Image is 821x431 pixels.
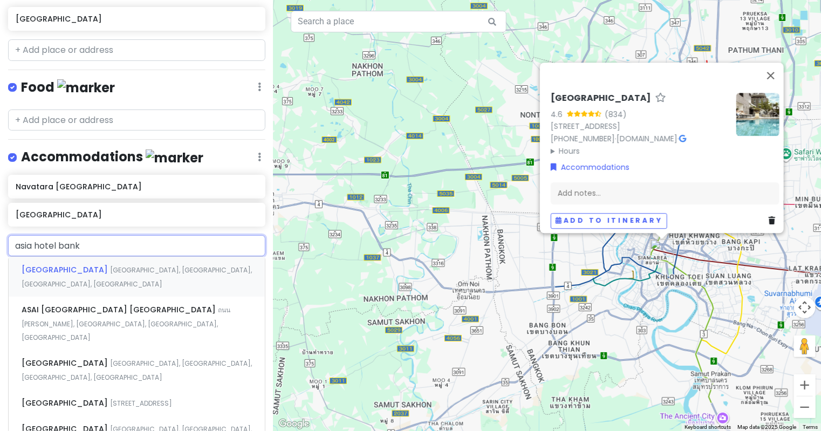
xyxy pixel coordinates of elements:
a: [STREET_ADDRESS] [551,121,620,132]
button: Add to itinerary [551,213,667,229]
a: Open this area in Google Maps (opens a new window) [276,417,312,431]
h6: [GEOGRAPHIC_DATA] [16,210,258,220]
div: Cape House Hotel [646,235,678,267]
h6: [GEOGRAPHIC_DATA] [16,14,258,24]
img: Picture of the place [736,93,779,136]
div: Add notes... [551,182,779,204]
input: + Add place or address [8,110,265,131]
img: marker [146,149,203,166]
button: Zoom out [794,396,816,418]
span: [GEOGRAPHIC_DATA] [22,398,110,408]
h4: Food [21,79,115,97]
h6: Navatara [GEOGRAPHIC_DATA] [16,182,258,191]
span: Map data ©2025 Google [737,424,796,430]
span: [GEOGRAPHIC_DATA], [GEOGRAPHIC_DATA], [GEOGRAPHIC_DATA], [GEOGRAPHIC_DATA] [22,359,252,382]
a: Terms (opens in new tab) [803,424,818,430]
input: Search a place [291,11,507,32]
div: · · [551,93,728,157]
button: Map camera controls [794,297,816,318]
span: ถนน [PERSON_NAME], [GEOGRAPHIC_DATA], [GEOGRAPHIC_DATA], [GEOGRAPHIC_DATA] [22,305,230,342]
span: ASAI [GEOGRAPHIC_DATA] [GEOGRAPHIC_DATA] [22,304,218,315]
span: [GEOGRAPHIC_DATA] [22,264,110,275]
div: (834) [605,108,627,120]
span: [GEOGRAPHIC_DATA], [GEOGRAPHIC_DATA], [GEOGRAPHIC_DATA], [GEOGRAPHIC_DATA] [22,265,252,289]
span: [GEOGRAPHIC_DATA] [22,358,110,368]
img: marker [57,79,115,96]
div: 4.6 [551,108,567,120]
i: Google Maps [679,135,686,142]
button: Keyboard shortcuts [685,423,731,431]
a: [PHONE_NUMBER] [551,133,615,144]
input: + Add place or address [8,39,265,61]
h6: [GEOGRAPHIC_DATA] [551,93,651,104]
h4: Accommodations [21,148,203,166]
button: Drag Pegman onto the map to open Street View [794,336,816,357]
a: Delete place [769,215,779,227]
a: [DOMAIN_NAME] [617,133,678,144]
button: Zoom in [794,374,816,396]
a: Star place [655,93,666,104]
img: Google [276,417,312,431]
input: + Add place or address [8,235,265,257]
button: Close [758,63,784,88]
span: [STREET_ADDRESS] [110,399,172,408]
summary: Hours [551,145,728,157]
a: Accommodations [551,161,630,173]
